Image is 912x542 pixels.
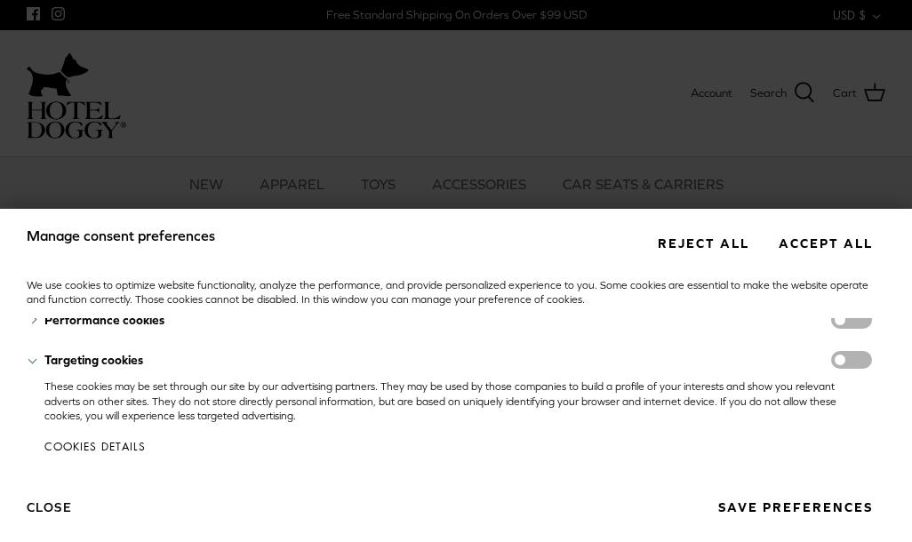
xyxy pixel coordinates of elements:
[44,429,167,466] button: Cookies details
[27,340,619,380] div: Targeting cookies
[705,491,885,524] button: Save preferences
[27,227,215,243] span: Manage consent preferences
[27,492,72,522] button: Close
[27,379,872,424] div: These cookies may be set through our site by our advertising partners. They may be used by those ...
[765,227,885,259] button: Accept all
[644,227,762,259] button: Reject all
[831,351,872,369] label: targeting cookies
[27,300,619,340] div: Performance cookies
[831,311,872,329] label: performance cookies
[27,278,885,307] div: We use cookies to optimize website functionality, analyze the performance, and provide personaliz...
